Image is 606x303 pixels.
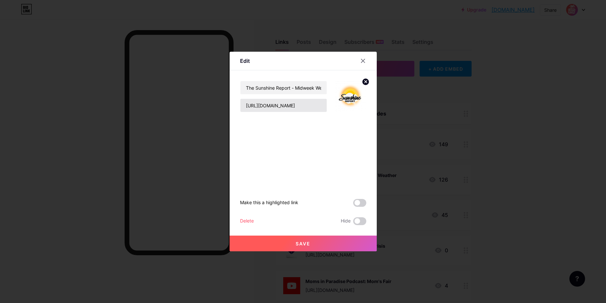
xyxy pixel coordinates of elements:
[335,81,366,112] img: link_thumbnail
[240,99,327,112] input: URL
[341,217,351,225] span: Hide
[240,199,298,207] div: Make this a highlighted link
[240,217,254,225] div: Delete
[240,81,327,94] input: Title
[240,57,250,65] div: Edit
[230,236,377,251] button: Save
[296,241,310,246] span: Save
